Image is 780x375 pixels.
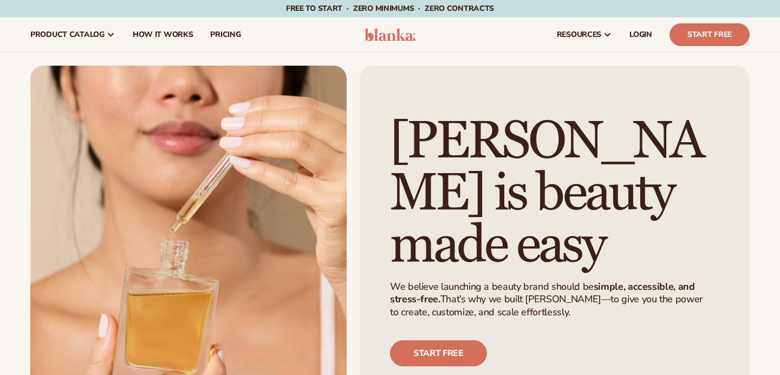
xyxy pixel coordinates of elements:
a: resources [548,17,621,52]
a: pricing [201,17,249,52]
span: pricing [210,30,240,39]
span: How It Works [133,30,193,39]
a: product catalog [22,17,124,52]
p: We believe launching a beauty brand should be That’s why we built [PERSON_NAME]—to give you the p... [390,281,713,319]
span: resources [557,30,601,39]
strong: simple, accessible, and stress-free. [390,280,695,306]
a: Start free [390,340,487,366]
a: Start Free [669,23,750,46]
img: logo [365,28,416,41]
span: LOGIN [629,30,652,39]
span: Free to start · ZERO minimums · ZERO contracts [286,3,494,14]
a: How It Works [124,17,202,52]
span: product catalog [30,30,105,39]
h1: [PERSON_NAME] is beauty made easy [390,116,719,272]
a: LOGIN [621,17,661,52]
